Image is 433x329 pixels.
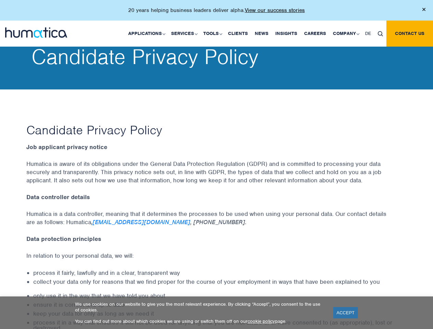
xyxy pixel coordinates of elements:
[33,293,407,298] li: only use it in the way that we have told you about
[362,21,374,47] a: DE
[26,210,407,235] p: Humatica is a data controller, meaning that it determines the processes to be used when using you...
[248,318,275,324] a: cookie policy
[26,160,407,193] p: Humatica is aware of its obligations under the General Data Protection Regulation (GDPR) and is c...
[26,252,407,268] p: In relation to your personal data, we will:
[225,21,251,47] a: Clients
[329,21,362,47] a: Company
[190,218,246,226] em: , [PHONE_NUMBER].
[386,21,433,47] a: Contact us
[200,21,225,47] a: Tools
[378,31,383,36] img: search_icon
[5,27,67,38] img: logo
[251,21,272,47] a: News
[33,270,407,276] li: process it fairly, lawfully and in a clear, transparent way
[365,31,371,36] span: DE
[168,21,200,47] a: Services
[26,143,107,151] strong: Job applicant privacy notice
[26,235,101,243] strong: Data protection principles
[333,307,358,318] a: ACCEPT
[272,21,301,47] a: Insights
[33,279,407,284] li: collect your data only for reasons that we find proper for the course of your employment in ways ...
[245,7,305,14] a: View our success stories
[125,21,168,47] a: Applications
[32,47,412,67] h2: Candidate Privacy Policy
[91,218,93,226] em: ,
[128,7,305,14] p: 20 years helping business leaders deliver alpha.
[301,21,329,47] a: Careers
[93,218,190,226] a: [EMAIL_ADDRESS][DOMAIN_NAME]
[75,301,325,313] p: We use cookies on our website to give you the most relevant experience. By clicking “Accept”, you...
[26,193,90,201] strong: Data controller details
[75,318,325,324] p: You can find out more about which cookies we are using or switch them off on our page.
[26,122,407,138] h1: Candidate Privacy Policy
